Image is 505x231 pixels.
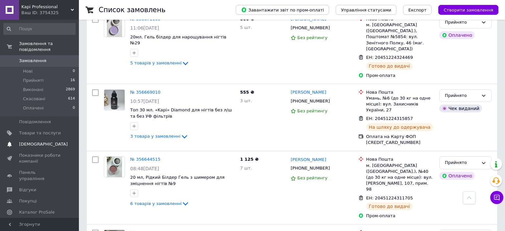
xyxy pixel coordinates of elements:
[130,107,232,119] a: Топ 30 мл. «Kapi» Diamond для нігтів без л/ш та без УФ фільтрів
[19,130,61,136] span: Товари та послуги
[297,175,327,180] span: Без рейтингу
[70,78,75,83] span: 16
[130,134,188,139] a: 3 товара у замовленні
[289,164,331,173] div: [PHONE_NUMBER]
[21,4,71,10] span: Kapi Professional
[445,19,478,26] div: Прийнято
[19,152,61,164] span: Показники роботи компанії
[236,5,329,15] button: Завантажити звіт по пром-оплаті
[107,157,122,177] img: Фото товару
[23,96,45,102] span: Скасовані
[23,87,43,93] span: Виконані
[445,159,478,166] div: Прийнято
[23,78,43,83] span: Прийняті
[104,16,125,37] a: Фото товару
[366,202,413,210] div: Готово до видачі
[104,156,125,177] a: Фото товару
[444,8,493,12] span: Створити замовлення
[366,55,413,60] span: ЕН: 20451224324469
[130,201,189,206] a: 6 товарів у замовленні
[107,16,122,37] img: Фото товару
[366,163,434,193] div: м. [GEOGRAPHIC_DATA] ([GEOGRAPHIC_DATA].), №40 (до 30 кг на одне місце): вул. [PERSON_NAME], 107,...
[291,89,326,96] a: [PERSON_NAME]
[23,68,33,74] span: Нові
[297,35,327,40] span: Без рейтингу
[366,22,434,52] div: м. [GEOGRAPHIC_DATA] ([GEOGRAPHIC_DATA].), Поштомат №5854: вул. Зенітного Полку, 46 (маг. [GEOGRA...
[68,96,75,102] span: 614
[445,92,478,99] div: Прийнято
[130,134,180,139] span: 3 товара у замовленні
[490,191,503,204] button: Чат з покупцем
[130,166,159,171] span: 08:48[DATE]
[366,134,434,146] div: Оплата на Карту ФОП [CREDIT_CARD_NUMBER]
[366,156,434,162] div: Нова Пошта
[289,97,331,105] div: [PHONE_NUMBER]
[240,90,254,95] span: 555 ₴
[130,157,160,162] a: № 356644515
[366,196,413,200] span: ЕН: 20451224311705
[99,6,165,14] h1: Список замовлень
[130,201,181,206] span: 6 товарів у замовленні
[289,24,331,32] div: [PHONE_NUMBER]
[23,105,44,111] span: Оплачені
[130,99,159,104] span: 10:57[DATE]
[73,68,75,74] span: 0
[66,87,75,93] span: 2869
[366,123,433,131] div: На шляху до одержувача
[366,213,434,219] div: Пром-оплата
[240,166,252,171] span: 7 шт.
[336,5,397,15] button: Управління статусами
[403,5,432,15] button: Експорт
[366,95,434,113] div: Умань, №6 (до 30 кг на одне місце): вул. Захисників України, 27
[439,104,482,112] div: Чек виданий
[130,16,160,21] a: № 356671160
[104,89,125,110] a: Фото товару
[19,141,68,147] span: [DEMOGRAPHIC_DATA]
[104,90,125,110] img: Фото товару
[21,10,79,16] div: Ваш ID: 3754325
[408,8,427,12] span: Експорт
[240,16,254,21] span: 800 ₴
[19,119,51,125] span: Повідомлення
[130,175,225,186] a: 20 мл, Рідкий Білдер Гель з шимером для зміцнення нігтів №9
[19,170,61,181] span: Панель управління
[73,105,75,111] span: 0
[19,41,79,53] span: Замовлення та повідомлення
[130,35,227,46] a: 20мл. Гель білдер для нарощування нігтів №29
[130,90,160,95] a: № 356669010
[19,58,46,64] span: Замовлення
[366,89,434,95] div: Нова Пошта
[366,116,413,121] span: ЕН: 20451224315857
[366,73,434,79] div: Пром-оплата
[3,23,76,35] input: Пошук
[366,62,413,70] div: Готово до видачі
[130,60,189,65] a: 5 товарів у замовленні
[240,25,252,30] span: 5 шт.
[19,187,36,193] span: Відгуки
[432,7,498,12] a: Створити замовлення
[19,209,55,215] span: Каталог ProSale
[438,5,498,15] button: Створити замовлення
[19,198,37,204] span: Покупці
[240,157,258,162] span: 1 125 ₴
[291,157,326,163] a: [PERSON_NAME]
[130,25,159,31] span: 11:06[DATE]
[130,60,181,65] span: 5 товарів у замовленні
[240,98,252,103] span: 3 шт.
[341,8,391,12] span: Управління статусами
[439,31,475,39] div: Оплачено
[439,172,475,180] div: Оплачено
[241,7,324,13] span: Завантажити звіт по пром-оплаті
[297,108,327,113] span: Без рейтингу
